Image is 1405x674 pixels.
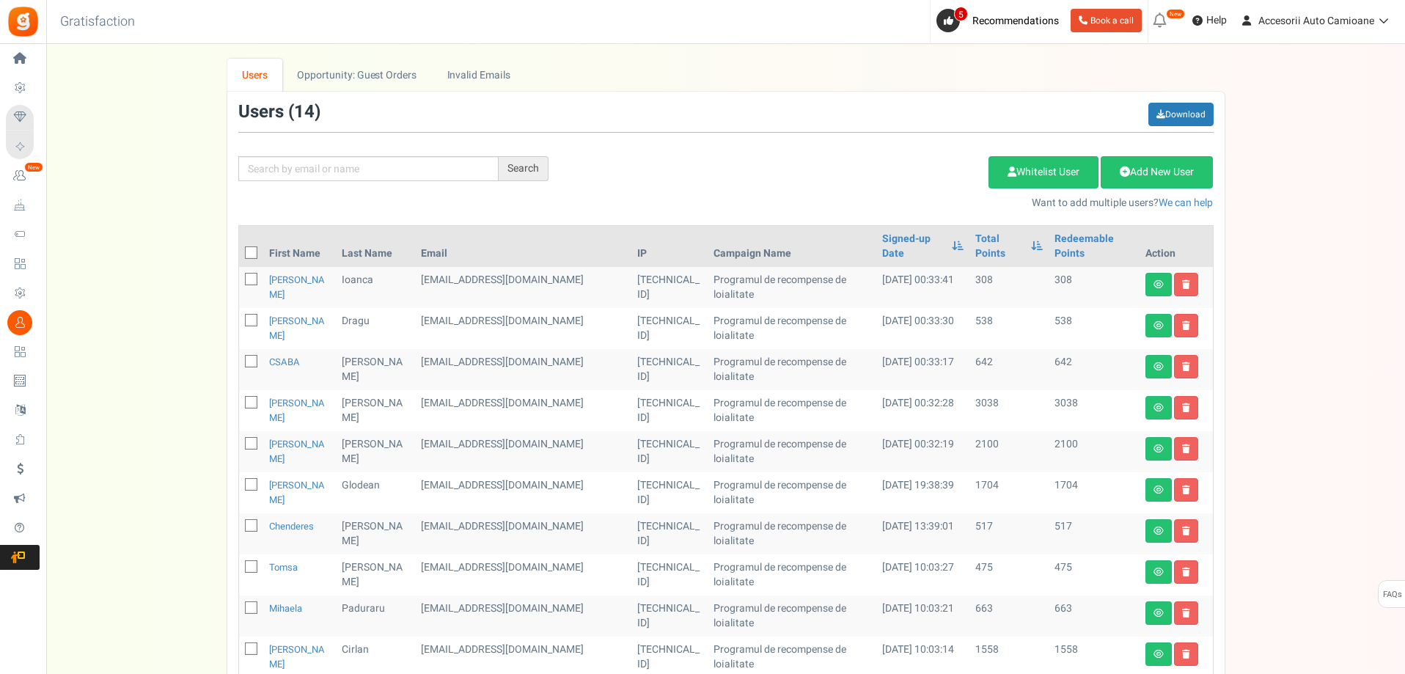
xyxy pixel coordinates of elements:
[1049,513,1139,554] td: 517
[415,349,631,390] td: [EMAIL_ADDRESS][DOMAIN_NAME]
[631,267,708,308] td: [TECHNICAL_ID]
[1153,568,1164,576] i: View details
[876,431,969,472] td: [DATE] 00:32:19
[1153,650,1164,659] i: View details
[1148,103,1214,126] a: Download
[1182,527,1190,535] i: Delete user
[238,156,499,181] input: Search by email or name
[708,308,876,349] td: Programul de recompense de loialitate
[571,196,1214,210] p: Want to add multiple users?
[1071,9,1142,32] a: Book a call
[238,103,320,122] h3: Users ( )
[1049,349,1139,390] td: 642
[969,390,1049,431] td: 3038
[336,267,415,308] td: Ioanca
[1182,609,1190,618] i: Delete user
[336,390,415,431] td: [PERSON_NAME]
[969,554,1049,596] td: 475
[269,560,298,574] a: Tomsa
[969,596,1049,637] td: 663
[708,267,876,308] td: Programul de recompense de loialitate
[969,513,1049,554] td: 517
[282,59,431,92] a: Opportunity: Guest Orders
[708,431,876,472] td: Programul de recompense de loialitate
[1054,232,1133,261] a: Redeemable Points
[336,554,415,596] td: [PERSON_NAME]
[1049,472,1139,513] td: 1704
[294,99,315,125] span: 14
[269,437,325,466] a: [PERSON_NAME]
[708,596,876,637] td: Programul de recompense de loialitate
[415,596,631,637] td: [EMAIL_ADDRESS][DOMAIN_NAME]
[415,390,631,431] td: [EMAIL_ADDRESS][DOMAIN_NAME]
[1049,308,1139,349] td: 538
[876,390,969,431] td: [DATE] 00:32:28
[1186,9,1233,32] a: Help
[954,7,968,21] span: 5
[876,554,969,596] td: [DATE] 10:03:27
[969,431,1049,472] td: 2100
[631,596,708,637] td: [TECHNICAL_ID]
[415,513,631,554] td: [EMAIL_ADDRESS][DOMAIN_NAME]
[876,472,969,513] td: [DATE] 19:38:39
[1153,609,1164,618] i: View details
[969,308,1049,349] td: 538
[876,596,969,637] td: [DATE] 10:03:21
[269,519,314,533] a: Chenderes
[415,267,631,308] td: [EMAIL_ADDRESS][DOMAIN_NAME]
[1153,362,1164,371] i: View details
[1101,156,1213,188] a: Add New User
[269,478,325,507] a: [PERSON_NAME]
[631,513,708,554] td: [TECHNICAL_ID]
[631,308,708,349] td: [TECHNICAL_ID]
[1182,280,1190,289] i: Delete user
[269,273,325,301] a: [PERSON_NAME]
[1182,362,1190,371] i: Delete user
[631,226,708,267] th: IP
[1153,486,1164,494] i: View details
[415,308,631,349] td: [EMAIL_ADDRESS][DOMAIN_NAME]
[1049,390,1139,431] td: 3038
[6,164,40,188] a: New
[975,232,1024,261] a: Total Points
[336,431,415,472] td: [PERSON_NAME]
[969,267,1049,308] td: 308
[1159,195,1213,210] a: We can help
[708,390,876,431] td: Programul de recompense de loialitate
[336,513,415,554] td: [PERSON_NAME]
[876,513,969,554] td: [DATE] 13:39:01
[876,349,969,390] td: [DATE] 00:33:17
[1049,596,1139,637] td: 663
[336,596,415,637] td: Paduraru
[227,59,283,92] a: Users
[631,554,708,596] td: [TECHNICAL_ID]
[988,156,1098,188] a: Whitelist User
[1153,444,1164,453] i: View details
[631,349,708,390] td: [TECHNICAL_ID]
[415,226,631,267] th: Email
[336,308,415,349] td: Dragu
[708,513,876,554] td: Programul de recompense de loialitate
[708,349,876,390] td: Programul de recompense de loialitate
[1049,554,1139,596] td: 475
[1182,321,1190,330] i: Delete user
[876,308,969,349] td: [DATE] 00:33:30
[1182,444,1190,453] i: Delete user
[1153,280,1164,289] i: View details
[1382,581,1402,609] span: FAQs
[1258,13,1374,29] span: Accesorii Auto Camioane
[972,13,1059,29] span: Recommendations
[969,472,1049,513] td: 1704
[336,349,415,390] td: [PERSON_NAME]
[499,156,549,181] div: Search
[1182,650,1190,659] i: Delete user
[631,431,708,472] td: [TECHNICAL_ID]
[415,554,631,596] td: [EMAIL_ADDRESS][DOMAIN_NAME]
[1140,226,1213,267] th: Action
[415,472,631,513] td: [EMAIL_ADDRESS][DOMAIN_NAME]
[1153,321,1164,330] i: View details
[1182,403,1190,412] i: Delete user
[269,396,325,425] a: [PERSON_NAME]
[263,226,337,267] th: First Name
[631,390,708,431] td: [TECHNICAL_ID]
